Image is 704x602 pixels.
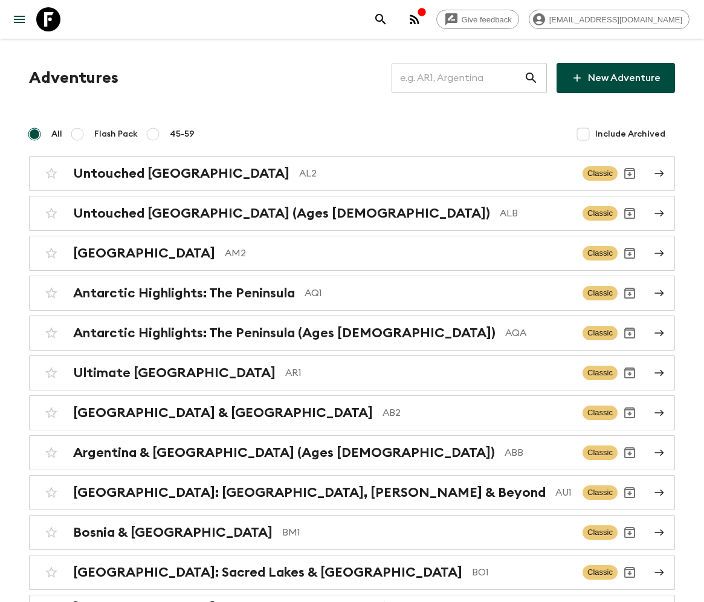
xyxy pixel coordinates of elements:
button: Archive [618,401,642,425]
span: 45-59 [170,128,195,140]
p: AQ1 [305,286,573,300]
button: Archive [618,241,642,265]
span: Classic [583,246,618,261]
button: Archive [618,321,642,345]
span: Classic [583,445,618,460]
a: [GEOGRAPHIC_DATA]: [GEOGRAPHIC_DATA], [PERSON_NAME] & BeyondAU1ClassicArchive [29,475,675,510]
button: Archive [618,361,642,385]
h2: Ultimate [GEOGRAPHIC_DATA] [73,365,276,381]
p: AL2 [299,166,573,181]
h2: [GEOGRAPHIC_DATA]: [GEOGRAPHIC_DATA], [PERSON_NAME] & Beyond [73,485,546,500]
h2: Bosnia & [GEOGRAPHIC_DATA] [73,525,273,540]
a: [GEOGRAPHIC_DATA]AM2ClassicArchive [29,236,675,271]
a: Untouched [GEOGRAPHIC_DATA]AL2ClassicArchive [29,156,675,191]
a: Ultimate [GEOGRAPHIC_DATA]AR1ClassicArchive [29,355,675,390]
p: AB2 [383,406,573,420]
span: Classic [583,326,618,340]
a: Antarctic Highlights: The Peninsula (Ages [DEMOGRAPHIC_DATA])AQAClassicArchive [29,316,675,351]
button: Archive [618,281,642,305]
button: Archive [618,201,642,225]
p: AM2 [225,246,573,261]
div: [EMAIL_ADDRESS][DOMAIN_NAME] [529,10,689,29]
span: Classic [583,406,618,420]
a: Argentina & [GEOGRAPHIC_DATA] (Ages [DEMOGRAPHIC_DATA])ABBClassicArchive [29,435,675,470]
h2: Argentina & [GEOGRAPHIC_DATA] (Ages [DEMOGRAPHIC_DATA]) [73,445,495,461]
a: New Adventure [557,63,675,93]
button: Archive [618,520,642,545]
button: Archive [618,161,642,186]
p: AR1 [285,366,573,380]
h2: [GEOGRAPHIC_DATA] & [GEOGRAPHIC_DATA] [73,405,373,421]
h2: [GEOGRAPHIC_DATA]: Sacred Lakes & [GEOGRAPHIC_DATA] [73,565,462,580]
span: Classic [583,166,618,181]
span: Classic [583,525,618,540]
span: Classic [583,206,618,221]
a: Give feedback [436,10,519,29]
a: Antarctic Highlights: The PeninsulaAQ1ClassicArchive [29,276,675,311]
p: ALB [500,206,573,221]
h2: [GEOGRAPHIC_DATA] [73,245,215,261]
h2: Antarctic Highlights: The Peninsula (Ages [DEMOGRAPHIC_DATA]) [73,325,496,341]
a: Bosnia & [GEOGRAPHIC_DATA]BM1ClassicArchive [29,515,675,550]
span: Include Archived [595,128,665,140]
p: AU1 [555,485,573,500]
a: [GEOGRAPHIC_DATA]: Sacred Lakes & [GEOGRAPHIC_DATA]BO1ClassicArchive [29,555,675,590]
h1: Adventures [29,66,118,90]
span: Give feedback [455,15,518,24]
p: ABB [505,445,573,460]
span: [EMAIL_ADDRESS][DOMAIN_NAME] [543,15,689,24]
span: Classic [583,366,618,380]
p: BM1 [282,525,573,540]
span: Flash Pack [94,128,138,140]
button: Archive [618,481,642,505]
span: Classic [583,565,618,580]
h2: Untouched [GEOGRAPHIC_DATA] [73,166,289,181]
a: [GEOGRAPHIC_DATA] & [GEOGRAPHIC_DATA]AB2ClassicArchive [29,395,675,430]
span: All [51,128,62,140]
p: AQA [505,326,573,340]
span: Classic [583,485,618,500]
h2: Untouched [GEOGRAPHIC_DATA] (Ages [DEMOGRAPHIC_DATA]) [73,206,490,221]
h2: Antarctic Highlights: The Peninsula [73,285,295,301]
button: search adventures [369,7,393,31]
button: menu [7,7,31,31]
a: Untouched [GEOGRAPHIC_DATA] (Ages [DEMOGRAPHIC_DATA])ALBClassicArchive [29,196,675,231]
p: BO1 [472,565,573,580]
button: Archive [618,441,642,465]
span: Classic [583,286,618,300]
input: e.g. AR1, Argentina [392,61,524,95]
button: Archive [618,560,642,584]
